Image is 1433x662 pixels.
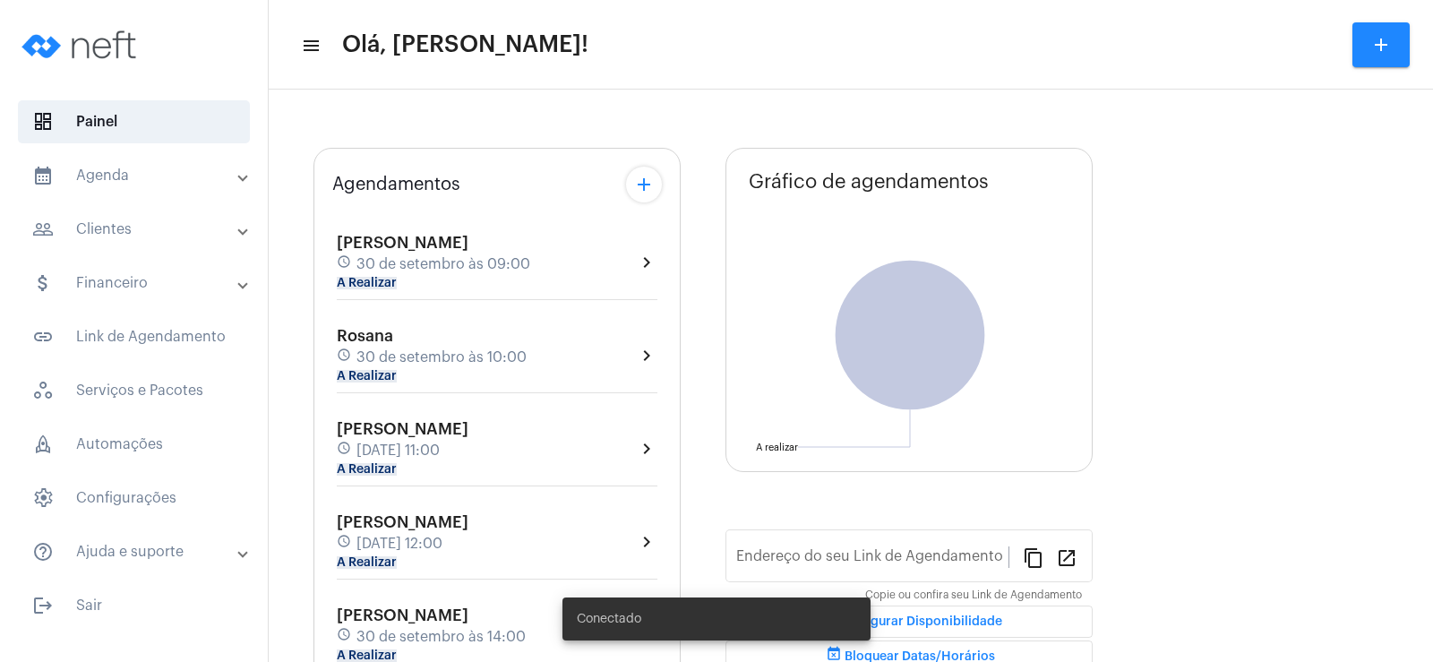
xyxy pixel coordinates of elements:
[356,256,530,272] span: 30 de setembro às 09:00
[337,421,468,437] span: [PERSON_NAME]
[18,423,250,466] span: Automações
[32,595,54,616] mat-icon: sidenav icon
[636,531,657,553] mat-icon: chevron_right
[736,552,1008,568] input: Link
[756,443,798,452] text: A realizar
[337,649,397,662] mat-chip: A Realizar
[32,165,239,186] mat-panel-title: Agenda
[337,556,397,569] mat-chip: A Realizar
[1370,34,1392,56] mat-icon: add
[32,219,54,240] mat-icon: sidenav icon
[18,315,250,358] span: Link de Agendamento
[725,606,1093,638] button: Configurar Disponibilidade
[32,541,54,563] mat-icon: sidenav icon
[337,627,353,647] mat-icon: schedule
[32,541,239,563] mat-panel-title: Ajuda e suporte
[342,30,588,59] span: Olá, [PERSON_NAME]!
[11,208,268,251] mat-expansion-panel-header: sidenav iconClientes
[636,345,657,366] mat-icon: chevron_right
[1056,546,1077,568] mat-icon: open_in_new
[636,252,657,273] mat-icon: chevron_right
[11,154,268,197] mat-expansion-panel-header: sidenav iconAgenda
[18,477,250,520] span: Configurações
[356,443,440,459] span: [DATE] 11:00
[32,272,239,294] mat-panel-title: Financeiro
[356,629,526,645] span: 30 de setembro às 14:00
[14,9,149,81] img: logo-neft-novo-2.png
[11,262,268,305] mat-expansion-panel-header: sidenav iconFinanceiro
[337,370,397,383] mat-chip: A Realizar
[356,349,527,365] span: 30 de setembro às 10:00
[32,380,54,401] span: sidenav icon
[32,272,54,294] mat-icon: sidenav icon
[18,100,250,143] span: Painel
[749,171,989,193] span: Gráfico de agendamentos
[636,438,657,460] mat-icon: chevron_right
[337,441,353,460] mat-icon: schedule
[337,534,353,554] mat-icon: schedule
[633,174,655,195] mat-icon: add
[337,514,468,530] span: [PERSON_NAME]
[337,254,353,274] mat-icon: schedule
[337,328,393,344] span: Rosana
[32,434,54,455] span: sidenav icon
[337,235,468,251] span: [PERSON_NAME]
[18,369,250,412] span: Serviços e Pacotes
[337,463,397,476] mat-chip: A Realizar
[32,219,239,240] mat-panel-title: Clientes
[11,530,268,573] mat-expansion-panel-header: sidenav iconAjuda e suporte
[32,326,54,348] mat-icon: sidenav icon
[332,175,460,194] span: Agendamentos
[337,277,397,289] mat-chip: A Realizar
[356,536,442,552] span: [DATE] 12:00
[337,607,468,623] span: [PERSON_NAME]
[577,610,641,628] span: Conectado
[18,584,250,627] span: Sair
[337,348,353,367] mat-icon: schedule
[32,487,54,509] span: sidenav icon
[32,165,54,186] mat-icon: sidenav icon
[1023,546,1044,568] mat-icon: content_copy
[816,615,1002,628] span: Configurar Disponibilidade
[865,589,1082,602] mat-hint: Copie ou confira seu Link de Agendamento
[301,35,319,56] mat-icon: sidenav icon
[32,111,54,133] span: sidenav icon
